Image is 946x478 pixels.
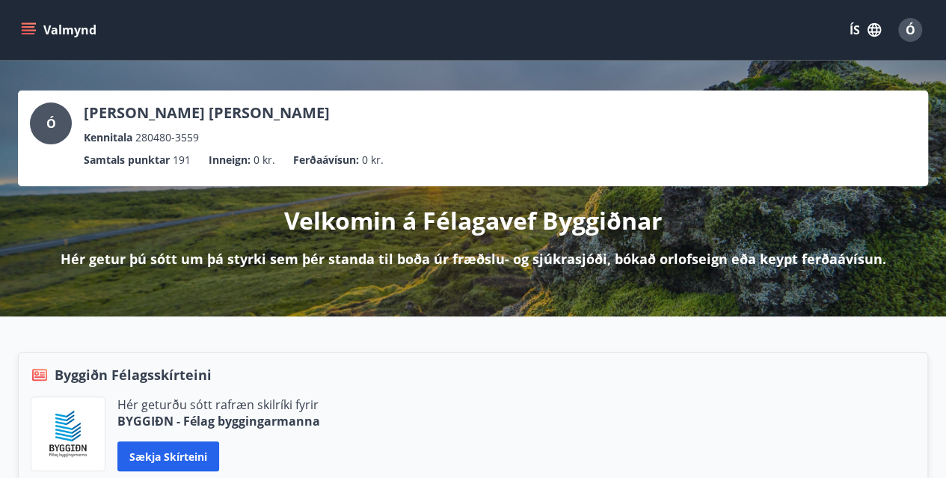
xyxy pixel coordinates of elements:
img: BKlGVmlTW1Qrz68WFGMFQUcXHWdQd7yePWMkvn3i.png [43,408,93,459]
button: Sækja skírteini [117,441,219,471]
span: Byggiðn Félagsskírteini [55,365,212,384]
button: ÍS [841,16,889,43]
p: Ferðaávísun : [293,152,359,168]
span: 0 kr. [362,152,384,168]
span: 280480-3559 [135,129,199,146]
p: Hér getur þú sótt um þá styrki sem þér standa til boða úr fræðslu- og sjúkrasjóði, bókað orlofsei... [61,249,886,269]
button: Ó [892,12,928,48]
button: menu [18,16,102,43]
p: Samtals punktar [84,152,170,168]
p: Kennitala [84,129,132,146]
p: BYGGIÐN - Félag byggingarmanna [117,413,320,429]
span: Ó [906,22,915,38]
p: [PERSON_NAME] [PERSON_NAME] [84,102,330,123]
p: Velkomin á Félagavef Byggiðnar [284,204,663,237]
p: Inneign : [209,152,251,168]
span: 191 [173,152,191,168]
span: Ó [46,115,56,132]
p: Hér geturðu sótt rafræn skilríki fyrir [117,396,320,413]
span: 0 kr. [254,152,275,168]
